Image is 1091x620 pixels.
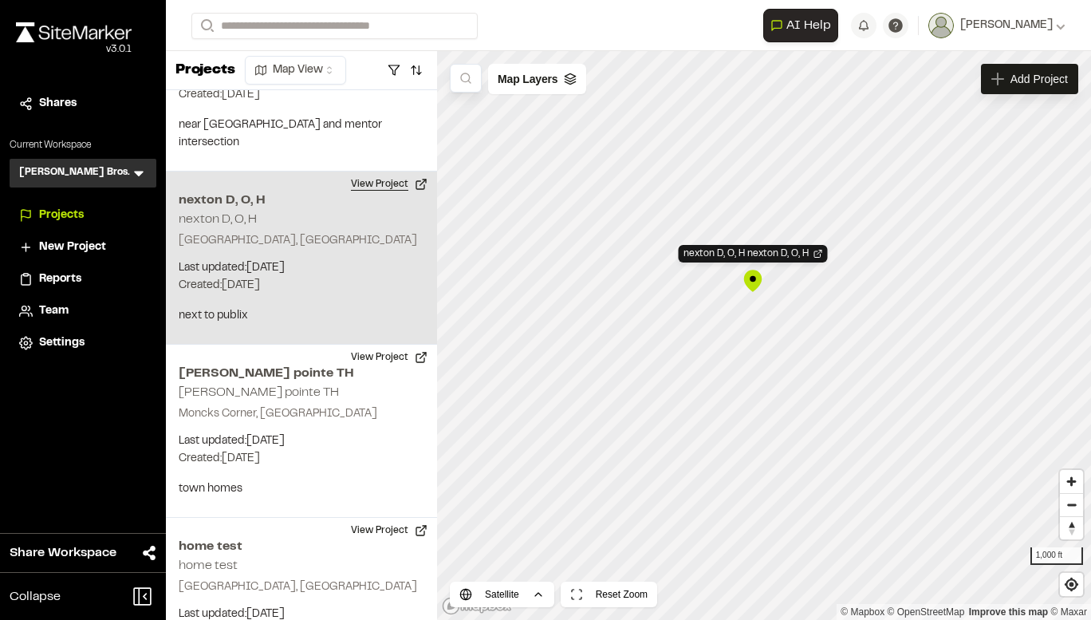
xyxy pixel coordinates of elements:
[19,95,147,113] a: Shares
[16,22,132,42] img: rebrand.png
[179,405,424,423] p: Moncks Corner, [GEOGRAPHIC_DATA]
[960,17,1053,34] span: [PERSON_NAME]
[763,9,845,42] div: Open AI Assistant
[763,9,838,42] button: Open AI Assistant
[679,245,828,263] div: Open Project
[19,302,147,320] a: Team
[1060,470,1083,493] button: Zoom in
[1060,493,1083,516] button: Zoom out
[19,207,147,224] a: Projects
[19,271,147,288] a: Reports
[191,13,220,39] button: Search
[928,13,1065,38] button: [PERSON_NAME]
[39,334,85,352] span: Settings
[179,259,424,277] p: Last updated: [DATE]
[1060,494,1083,516] span: Zoom out
[179,579,424,596] p: [GEOGRAPHIC_DATA], [GEOGRAPHIC_DATA]
[39,95,77,113] span: Shares
[888,606,965,618] a: OpenStreetMap
[19,239,147,256] a: New Project
[1030,547,1083,565] div: 1,000 ft
[16,42,132,57] div: Oh geez...please don't...
[179,214,257,225] h2: nexton D, O, H
[341,518,437,543] button: View Project
[928,13,954,38] img: User
[175,60,235,81] p: Projects
[786,16,831,35] span: AI Help
[498,70,557,88] span: Map Layers
[39,207,84,224] span: Projects
[179,387,339,398] h2: [PERSON_NAME] pointe TH
[1060,516,1083,539] button: Reset bearing to north
[179,560,238,571] h2: home test
[179,537,424,556] h2: home test
[10,138,156,152] p: Current Workspace
[341,172,437,197] button: View Project
[179,232,424,250] p: [GEOGRAPHIC_DATA], [GEOGRAPHIC_DATA]
[179,364,424,383] h2: [PERSON_NAME] pointe TH
[179,450,424,468] p: Created: [DATE]
[1050,606,1087,618] a: Maxar
[179,191,424,210] h2: nexton D, O, H
[179,307,424,325] p: next to publix
[10,543,116,563] span: Share Workspace
[1060,573,1083,596] button: Find my location
[39,239,106,256] span: New Project
[561,582,657,607] button: Reset Zoom
[341,345,437,370] button: View Project
[19,165,130,181] h3: [PERSON_NAME] Bros.
[179,480,424,498] p: town homes
[1060,517,1083,539] span: Reset bearing to north
[179,432,424,450] p: Last updated: [DATE]
[179,86,424,104] p: Created: [DATE]
[442,597,512,615] a: Mapbox logo
[39,271,81,288] span: Reports
[1010,71,1068,87] span: Add Project
[10,587,61,606] span: Collapse
[741,269,765,293] div: Map marker
[841,606,884,618] a: Mapbox
[39,302,69,320] span: Team
[450,582,554,607] button: Satellite
[19,334,147,352] a: Settings
[969,606,1048,618] a: Map feedback
[179,116,424,152] p: near [GEOGRAPHIC_DATA] and mentor intersection
[437,51,1091,620] canvas: Map
[179,277,424,294] p: Created: [DATE]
